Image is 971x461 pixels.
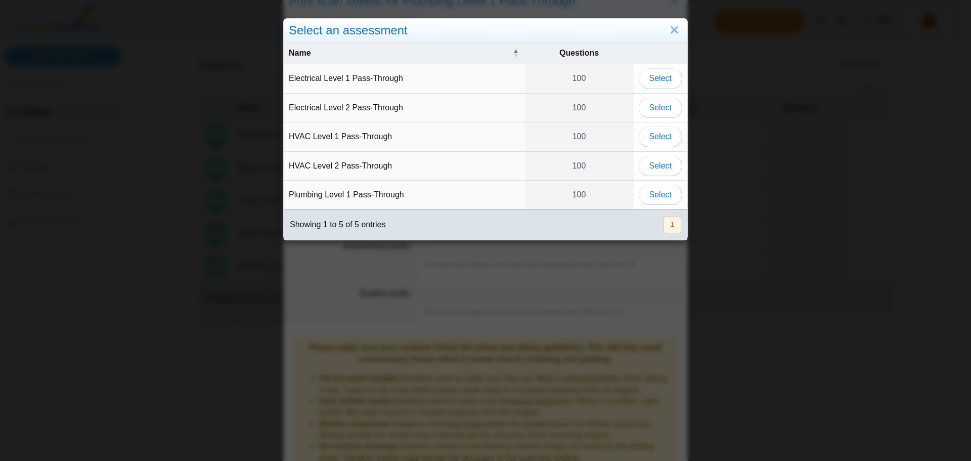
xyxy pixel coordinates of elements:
[639,185,682,205] button: Select
[649,74,672,82] span: Select
[525,122,634,151] a: 100
[639,68,682,89] button: Select
[649,161,672,170] span: Select
[284,209,385,240] div: Showing 1 to 5 of 5 entries
[513,43,519,64] span: Name : Activate to invert sorting
[284,122,525,151] td: HVAC Level 1 Pass-Through
[525,94,634,122] a: 100
[663,217,681,233] nav: pagination
[649,132,672,141] span: Select
[639,98,682,118] button: Select
[284,19,687,43] div: Select an assessment
[649,103,672,112] span: Select
[639,127,682,147] button: Select
[559,49,599,57] span: Questions
[664,217,681,233] button: 1
[284,152,525,181] td: HVAC Level 2 Pass-Through
[525,64,634,93] a: 100
[289,49,311,57] span: Name
[525,181,634,209] a: 100
[525,152,634,180] a: 100
[649,190,672,199] span: Select
[667,22,682,39] a: Close
[284,94,525,122] td: Electrical Level 2 Pass-Through
[284,64,525,93] td: Electrical Level 1 Pass-Through
[639,156,682,176] button: Select
[284,181,525,209] td: Plumbing Level 1 Pass-Through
